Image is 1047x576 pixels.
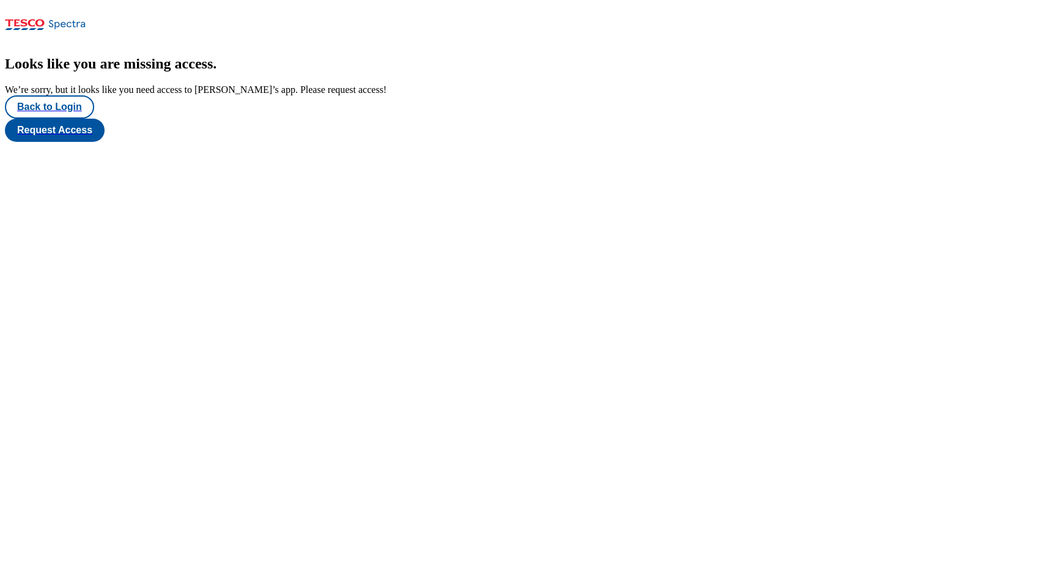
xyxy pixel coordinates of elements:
span: . [213,56,216,72]
div: We’re sorry, but it looks like you need access to [PERSON_NAME]’s app. Please request access! [5,84,1042,95]
a: Back to Login [5,95,1042,119]
a: Request Access [5,119,1042,142]
button: Request Access [5,119,105,142]
button: Back to Login [5,95,94,119]
h2: Looks like you are missing access [5,56,1042,72]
